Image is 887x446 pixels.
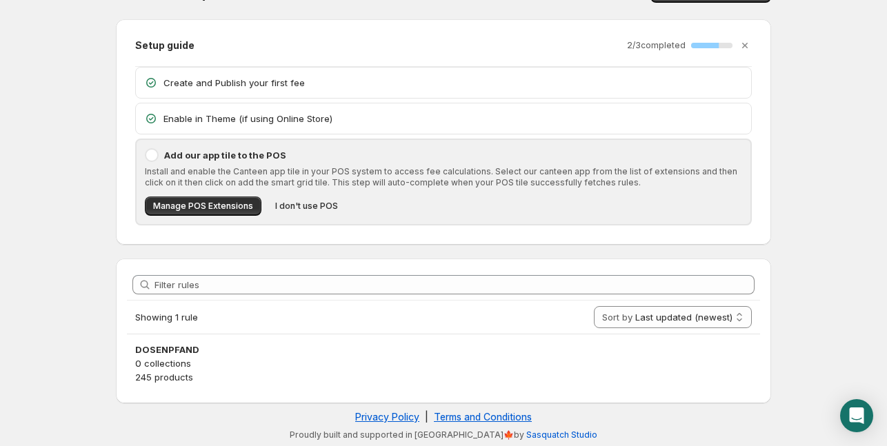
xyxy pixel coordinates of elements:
[267,196,346,216] button: I don't use POS
[135,312,198,323] span: Showing 1 rule
[164,148,742,162] p: Add our app tile to the POS
[153,201,253,212] span: Manage POS Extensions
[434,411,532,423] a: Terms and Conditions
[135,370,752,384] p: 245 products
[123,429,764,440] p: Proudly built and supported in [GEOGRAPHIC_DATA]🍁by
[526,429,597,440] a: Sasquatch Studio
[840,399,873,432] div: Open Intercom Messenger
[163,76,743,90] p: Create and Publish your first fee
[135,39,195,52] h2: Setup guide
[145,166,742,188] p: Install and enable the Canteen app tile in your POS system to access fee calculations. Select our...
[145,196,261,216] button: Manage POS Extensions
[163,112,743,125] p: Enable in Theme (if using Online Store)
[135,356,752,370] p: 0 collections
[627,40,686,51] p: 2 / 3 completed
[735,36,755,55] button: Dismiss setup guide
[355,411,419,423] a: Privacy Policy
[275,201,338,212] span: I don't use POS
[155,275,755,294] input: Filter rules
[135,343,752,356] h3: DOSENPFAND
[425,411,428,423] span: |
